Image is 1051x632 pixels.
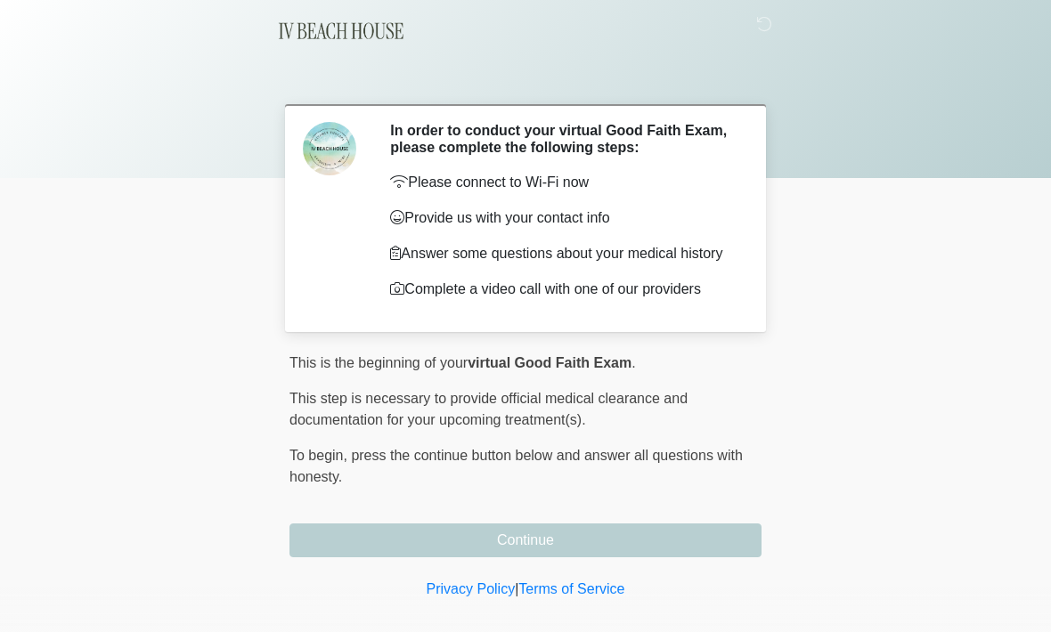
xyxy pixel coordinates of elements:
[390,172,735,193] p: Please connect to Wi-Fi now
[427,581,516,596] a: Privacy Policy
[631,355,635,370] span: .
[390,122,735,156] h2: In order to conduct your virtual Good Faith Exam, please complete the following steps:
[289,448,351,463] span: To begin,
[272,13,411,49] img: IV Beach House Logo
[390,207,735,229] p: Provide us with your contact info
[390,243,735,264] p: Answer some questions about your medical history
[515,581,518,596] a: |
[289,391,688,427] span: This step is necessary to provide official medical clearance and documentation for your upcoming ...
[390,279,735,300] p: Complete a video call with one of our providers
[303,122,356,175] img: Agent Avatar
[276,64,775,97] h1: ‎ ‎ ‎ ‎
[468,355,631,370] strong: virtual Good Faith Exam
[518,581,624,596] a: Terms of Service
[289,523,762,557] button: Continue
[289,448,743,484] span: press the continue button below and answer all questions with honesty.
[289,355,468,370] span: This is the beginning of your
